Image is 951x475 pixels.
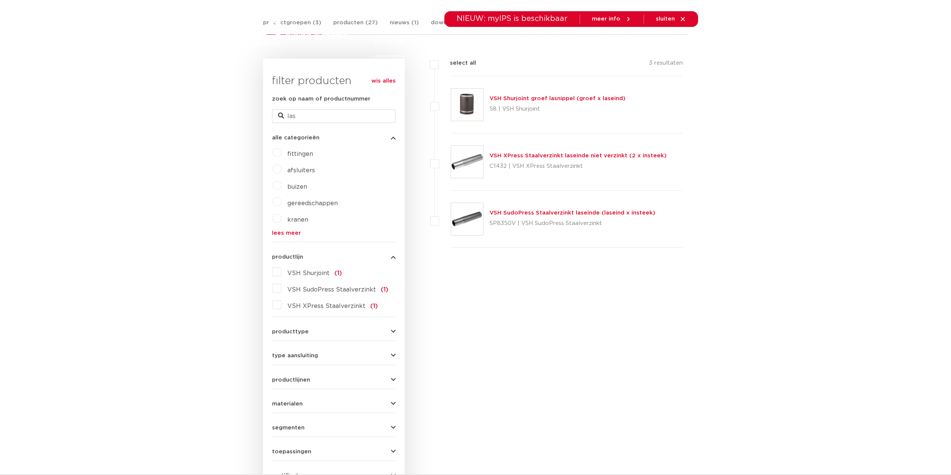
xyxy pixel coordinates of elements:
[272,401,396,407] button: materialen
[490,160,667,172] p: C1432 | VSH XPress Staalverzinkt
[420,28,444,56] a: markten
[287,217,308,223] a: kranen
[490,153,667,158] a: VSH XPress Staalverzinkt laseinde niet verzinkt (2 x insteek)
[490,103,626,115] p: 58 | VSH Shurjoint
[272,425,305,431] span: segmenten
[490,96,626,101] a: VSH Shurjoint groef lasnippel (groef x laseind)
[272,329,309,334] span: producttype
[272,254,303,260] span: productlijn
[272,74,396,89] h3: filter producten
[451,89,483,121] img: Thumbnail for VSH Shurjoint groef lasnippel (groef x laseind)
[457,15,568,22] span: NIEUW: myIPS is beschikbaar
[272,329,396,334] button: producttype
[649,59,682,70] p: 3 resultaten
[287,184,307,190] a: buizen
[287,167,315,173] a: afsluiters
[272,353,318,358] span: type aansluiting
[272,95,370,104] label: zoek op naam of productnummer
[272,254,396,260] button: productlijn
[371,77,396,86] a: wis alles
[451,146,483,178] img: Thumbnail for VSH XPress Staalverzinkt laseinde niet verzinkt (2 x insteek)
[656,16,675,22] span: sluiten
[559,28,583,56] a: services
[272,377,396,383] button: productlijnen
[490,210,655,216] a: VSH SudoPress Staalverzinkt laseinde (laseind x insteek)
[272,425,396,431] button: segmenten
[272,135,396,141] button: alle categorieën
[458,28,498,56] a: toepassingen
[513,28,544,56] a: downloads
[598,28,624,56] a: over ons
[374,28,405,56] a: producten
[490,218,655,229] p: SP8350V | VSH SudoPress Staalverzinkt
[272,449,396,454] button: toepassingen
[287,270,330,276] span: VSH Shurjoint
[451,203,483,235] img: Thumbnail for VSH SudoPress Staalverzinkt laseinde (laseind x insteek)
[287,151,313,157] a: fittingen
[592,16,632,22] a: meer info
[272,230,396,236] a: lees meer
[381,287,388,293] span: (1)
[287,287,376,293] span: VSH SudoPress Staalverzinkt
[272,353,396,358] button: type aansluiting
[287,303,365,309] span: VSH XPress Staalverzinkt
[272,377,310,383] span: productlijnen
[592,16,620,22] span: meer info
[272,449,311,454] span: toepassingen
[656,16,686,22] a: sluiten
[374,28,624,56] nav: Menu
[334,270,342,276] span: (1)
[370,303,378,309] span: (1)
[272,135,319,141] span: alle categorieën
[439,59,476,68] label: select all
[272,110,396,123] input: zoeken
[287,200,338,206] a: gereedschappen
[272,401,303,407] span: materialen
